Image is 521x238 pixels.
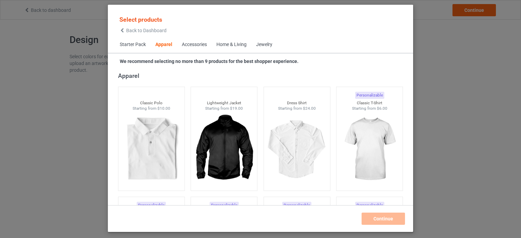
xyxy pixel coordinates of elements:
span: Starter Pack [115,37,151,53]
span: $24.00 [303,106,316,111]
span: $10.00 [157,106,170,111]
img: regular.jpg [194,111,254,187]
img: regular.jpg [339,111,400,187]
div: Home & Living [216,41,247,48]
div: Personalizable [355,202,384,209]
div: Apparel [155,41,172,48]
div: Personalizable [210,202,239,209]
div: Jewelry [256,41,272,48]
div: Starting from [264,106,330,111]
div: Personalizable [282,202,311,209]
div: Dress Shirt [264,100,330,106]
span: Select products [119,16,162,23]
div: Personalizable [355,92,384,99]
strong: We recommend selecting no more than 9 products for the best shopper experience. [120,59,298,64]
div: Starting from [191,106,257,111]
span: Back to Dashboard [126,28,167,33]
div: Starting from [336,106,403,111]
img: regular.jpg [121,111,182,187]
div: Apparel [118,72,406,80]
div: Accessories [182,41,207,48]
div: Starting from [118,106,185,111]
img: regular.jpg [267,111,327,187]
div: Lightweight Jacket [191,100,257,106]
span: $6.00 [377,106,387,111]
div: Classic Polo [118,100,185,106]
span: $19.00 [230,106,243,111]
div: Classic T-Shirt [336,100,403,106]
div: Personalizable [137,202,166,209]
